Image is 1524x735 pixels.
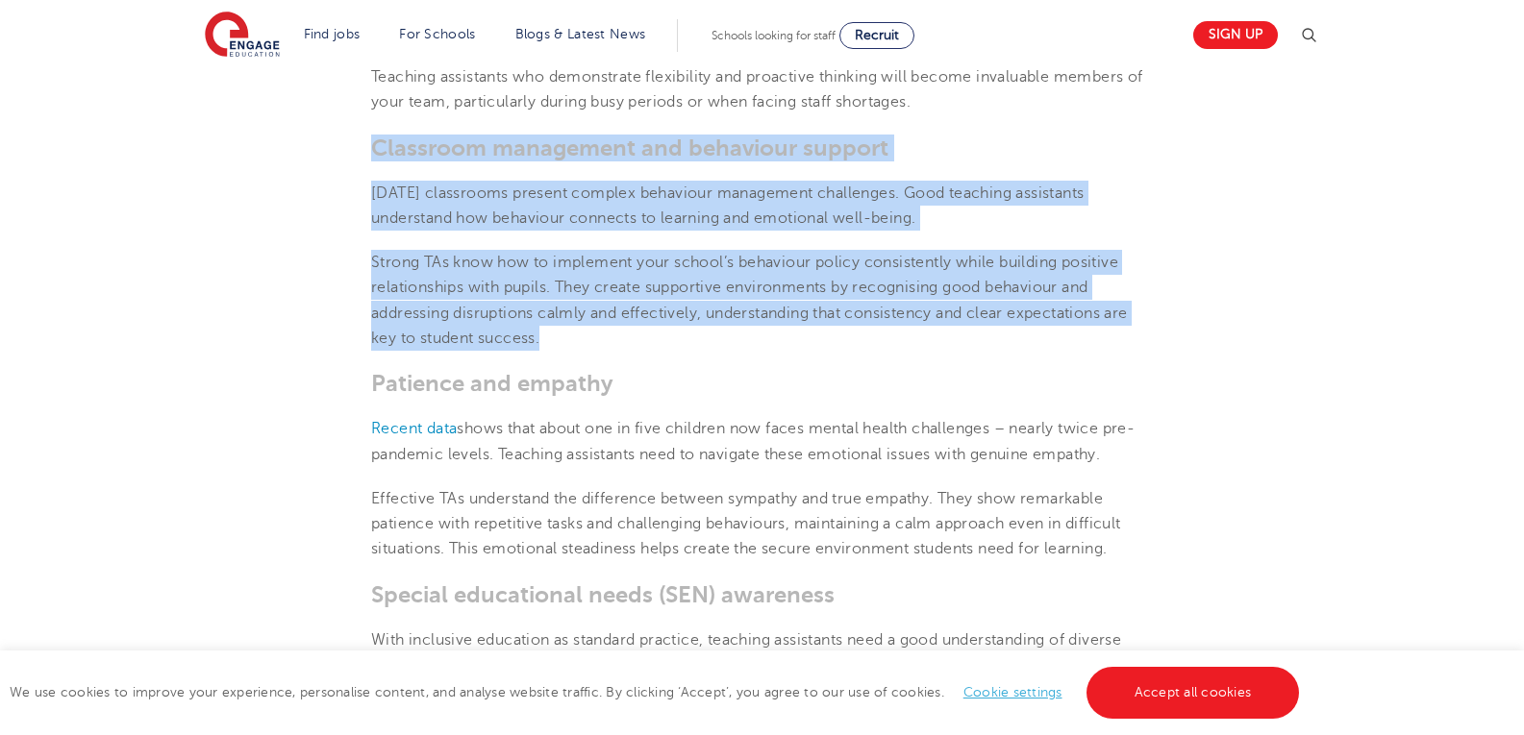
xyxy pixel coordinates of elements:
span: shows that about one in five children now faces mental health challenges – nearly twice pre-pande... [371,420,1135,462]
span: Special educational needs (SEN) awareness [371,581,835,608]
a: Accept all cookies [1087,667,1300,719]
a: Recent data [371,420,457,437]
a: Blogs & Latest News [515,27,646,41]
span: Strong TAs know how to implement your school’s behaviour policy consistently while building posit... [371,254,1128,347]
a: Find jobs [304,27,361,41]
span: We use cookies to improve your experience, personalise content, and analyse website traffic. By c... [10,685,1304,699]
a: Cookie settings [963,685,1062,699]
span: Schools looking for staff [712,29,836,42]
img: Engage Education [205,12,280,60]
a: For Schools [399,27,475,41]
span: Effective TAs understand the difference between sympathy and true empathy. They show remarkable p... [371,490,1121,558]
a: Sign up [1193,21,1278,49]
span: Patience and empathy [371,370,613,397]
span: With inclusive education as standard practice, teaching assistants need a good understanding of d... [371,631,1139,699]
span: [DATE] classrooms present complex behaviour management challenges. Good teaching assistants under... [371,184,1084,227]
span: Recruit [855,28,899,42]
a: Recruit [839,22,914,49]
span: Classroom management and behaviour support [371,135,888,161]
